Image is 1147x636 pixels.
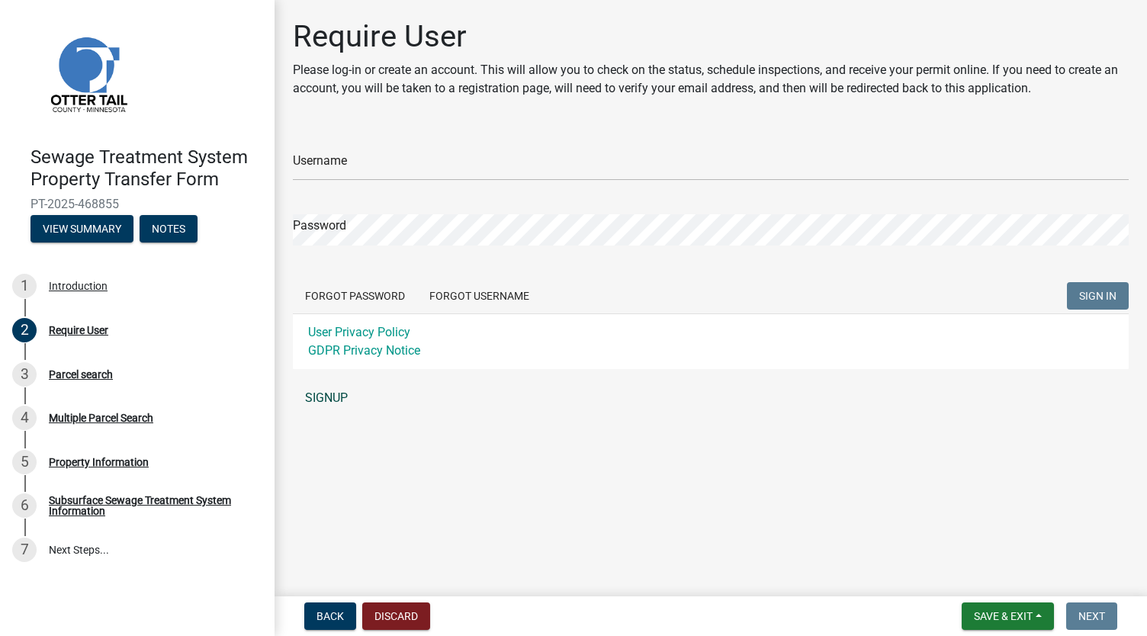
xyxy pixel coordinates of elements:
[31,215,133,243] button: View Summary
[1066,602,1117,630] button: Next
[293,18,1129,55] h1: Require User
[31,16,145,130] img: Otter Tail County, Minnesota
[1079,290,1116,302] span: SIGN IN
[308,325,410,339] a: User Privacy Policy
[12,318,37,342] div: 2
[49,457,149,467] div: Property Information
[140,223,198,236] wm-modal-confirm: Notes
[31,197,244,211] span: PT-2025-468855
[49,495,250,516] div: Subsurface Sewage Treatment System Information
[31,146,262,191] h4: Sewage Treatment System Property Transfer Form
[12,406,37,430] div: 4
[140,215,198,243] button: Notes
[12,493,37,518] div: 6
[962,602,1054,630] button: Save & Exit
[12,274,37,298] div: 1
[308,343,420,358] a: GDPR Privacy Notice
[1078,610,1105,622] span: Next
[12,450,37,474] div: 5
[12,362,37,387] div: 3
[304,602,356,630] button: Back
[362,602,430,630] button: Discard
[12,538,37,562] div: 7
[49,369,113,380] div: Parcel search
[31,223,133,236] wm-modal-confirm: Summary
[1067,282,1129,310] button: SIGN IN
[316,610,344,622] span: Back
[417,282,541,310] button: Forgot Username
[49,325,108,336] div: Require User
[293,61,1129,98] p: Please log-in or create an account. This will allow you to check on the status, schedule inspecti...
[293,383,1129,413] a: SIGNUP
[49,281,108,291] div: Introduction
[974,610,1033,622] span: Save & Exit
[49,413,153,423] div: Multiple Parcel Search
[293,282,417,310] button: Forgot Password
